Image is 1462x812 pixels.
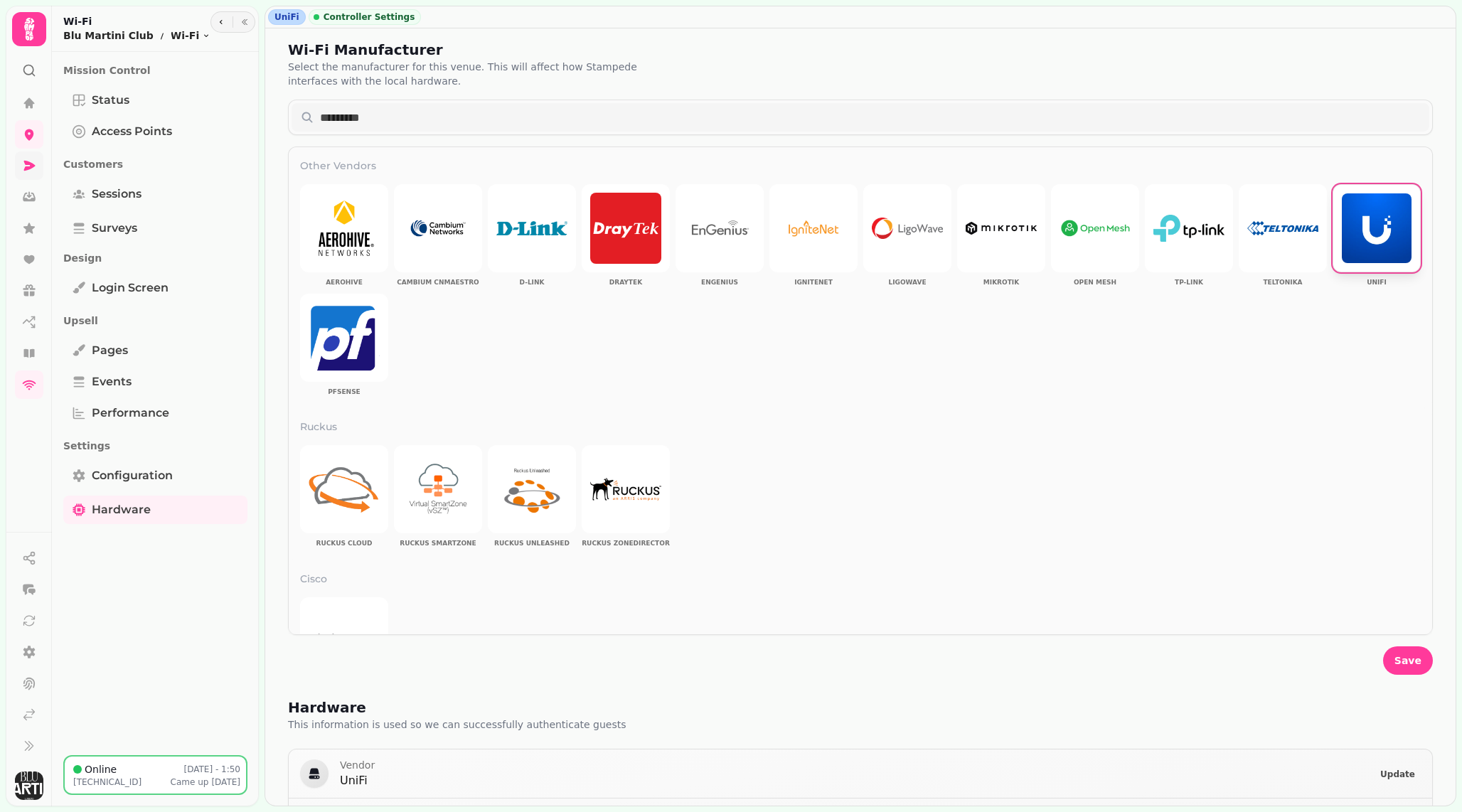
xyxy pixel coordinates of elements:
a: Access Points [63,117,247,146]
p: This information is used so we can successfully authenticate guests [288,717,652,732]
p: UniFi [340,772,1363,789]
a: Surveys [63,214,247,242]
span: Pages [92,342,128,359]
p: DrayTek [582,278,670,288]
a: Sessions [63,180,247,208]
img: Ruckus Smartzone [402,454,474,525]
span: Update [1380,770,1415,779]
img: pfSense [309,304,380,370]
p: Mikrotik [957,278,1045,288]
div: UniFi [268,9,306,25]
h3: Other Vendors [300,159,1421,173]
a: Performance [63,399,247,427]
img: User avatar [15,771,43,800]
h2: Wi-Fi Manufacturer [288,40,561,60]
span: Controller Settings [324,11,415,23]
a: Configuration [63,461,247,490]
span: Access Points [92,123,172,140]
a: Hardware [63,496,247,524]
p: Upsell [63,308,247,333]
a: Pages [63,336,247,365]
span: Hardware [92,501,151,518]
p: Blu Martini Club [63,28,154,43]
p: Settings [63,433,247,459]
p: Vendor [340,758,1363,772]
h3: Cisco [300,572,1421,586]
span: Configuration [92,467,173,484]
p: UniFi [1333,278,1421,288]
p: Aerohive [300,278,388,288]
span: Performance [92,405,169,422]
span: [DATE] [211,777,240,787]
button: Save [1383,646,1433,675]
p: Design [63,245,247,271]
img: Mikrotik [966,222,1037,234]
nav: Tabs [52,52,259,755]
p: [DATE] - 1:50 [184,764,241,775]
button: Online[DATE] - 1:50[TECHNICAL_ID]Came up[DATE] [63,755,247,795]
p: Select the manufacturer for this venue. This will affect how Stampede interfaces with the local h... [288,60,652,88]
img: UniFi [1342,193,1412,263]
p: Open Mesh [1051,278,1139,288]
span: Save [1394,656,1421,666]
button: Update [1375,767,1421,781]
img: EnGenius [684,193,755,264]
p: Online [85,762,117,776]
p: Customers [63,151,247,177]
img: Aerohive [309,193,380,264]
h2: Wi-Fi [63,14,210,28]
span: Events [92,373,132,390]
span: Sessions [92,186,142,203]
p: Ruckus Cloud [300,539,388,549]
img: TP-Link [1153,215,1224,242]
button: Wi-Fi [171,28,210,43]
span: Came up [171,777,209,787]
img: Ruckus Cloud [309,461,380,517]
nav: breadcrumb [63,28,210,43]
p: Cambium cnMaestro [394,278,482,288]
p: TP-Link [1145,278,1233,288]
p: EnGenius [676,278,764,288]
p: Ruckus Zonedirector [582,539,670,549]
span: Status [92,92,129,109]
img: D-Link [496,221,567,235]
img: Ruckus Unleashed [496,463,567,515]
img: Cisco Meraki [309,633,380,650]
img: Open Mesh [1060,220,1131,237]
p: pfSense [300,388,388,397]
a: Status [63,86,247,114]
p: IgniteNet [769,278,858,288]
span: Surveys [92,220,137,237]
img: Teltonika [1247,221,1318,235]
p: D-Link [488,278,576,288]
img: Ruckus Zonedirector [590,478,661,501]
button: User avatar [12,771,46,800]
img: DrayTek [590,193,661,264]
p: [TECHNICAL_ID] [73,776,142,788]
p: Ruckus Unleashed [488,539,576,549]
a: Events [63,368,247,396]
a: Login screen [63,274,247,302]
h2: Hardware [288,698,366,717]
p: Teltonika [1239,278,1327,288]
p: Ligowave [863,278,951,288]
img: Ligowave [872,218,943,238]
p: Ruckus Smartzone [394,539,482,549]
h3: Ruckus [300,420,1421,434]
img: Cambium cnMaestro [402,211,474,245]
p: Mission Control [63,58,247,83]
span: Login screen [92,279,169,297]
img: IgniteNet [778,193,849,264]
